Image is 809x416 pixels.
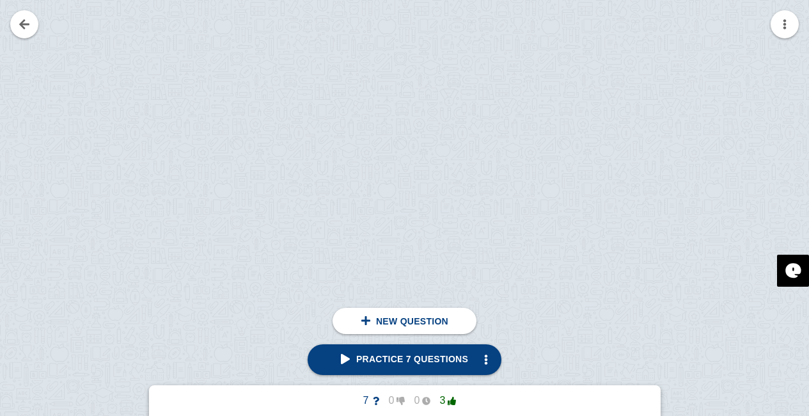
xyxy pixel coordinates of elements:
a: Go back to your notes [10,10,38,38]
a: Practice 7 questions [308,344,501,375]
span: 0 [405,395,430,406]
span: 0 [379,395,405,406]
button: 7003 [343,390,466,411]
span: New question [376,316,448,326]
span: Practice 7 questions [341,354,468,364]
span: 7 [354,395,379,406]
span: 3 [430,395,456,406]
